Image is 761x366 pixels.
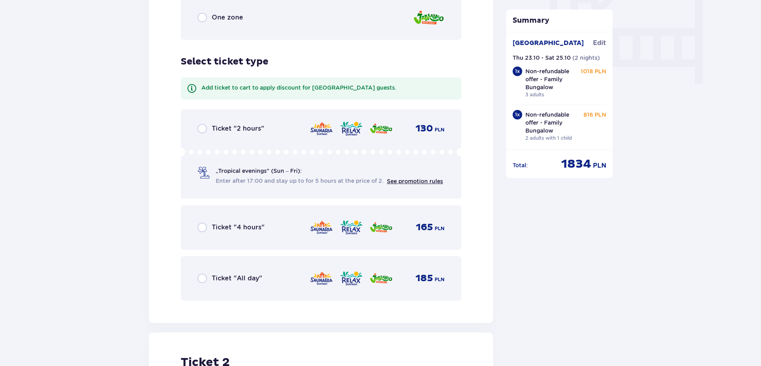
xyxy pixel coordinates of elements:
span: 165 [416,221,433,233]
img: Relax [340,270,363,287]
img: Jamango [369,270,393,287]
p: Summary [506,16,613,25]
a: See promotion rules [387,178,443,184]
div: 1 x [513,67,522,76]
img: Relax [340,219,363,236]
p: 816 PLN [583,111,606,119]
span: Ticket "4 hours" [212,223,265,232]
div: 1 x [513,110,522,119]
p: 1018 PLN [581,67,606,75]
p: 3 adults [525,91,544,98]
span: 130 [416,123,433,135]
img: Relax [340,120,363,137]
span: PLN [435,225,445,232]
p: ( 2 nights ) [572,54,600,62]
img: Saunaria [310,120,333,137]
span: One zone [212,13,243,22]
img: Saunaria [310,219,333,236]
img: Jamango [369,120,393,137]
span: Edit [593,39,606,47]
p: Total : [513,161,528,169]
span: Ticket "All day" [212,274,262,283]
h3: Select ticket type [181,56,268,68]
span: 1834 [561,157,591,172]
img: Saunaria [310,270,333,287]
p: 2 adults with 1 child [525,135,572,142]
span: „Tropical evenings" (Sun – Fri): [216,167,302,175]
p: Thu 23.10 - Sat 25.10 [513,54,571,62]
p: Non-refundable offer - Family Bungalow [525,111,580,135]
p: Non-refundable offer - Family Bungalow [525,67,580,91]
p: [GEOGRAPHIC_DATA] [513,39,584,47]
span: PLN [435,126,445,133]
img: Jamango [413,6,445,29]
span: PLN [435,276,445,283]
div: Add ticket to cart to apply discount for [GEOGRAPHIC_DATA] guests. [201,84,396,92]
span: Enter after 17:00 and stay up to for 5 hours at the price of 2. [216,177,384,185]
span: 185 [416,272,433,284]
img: Jamango [369,219,393,236]
span: PLN [593,161,606,170]
span: Ticket "2 hours" [212,124,264,133]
